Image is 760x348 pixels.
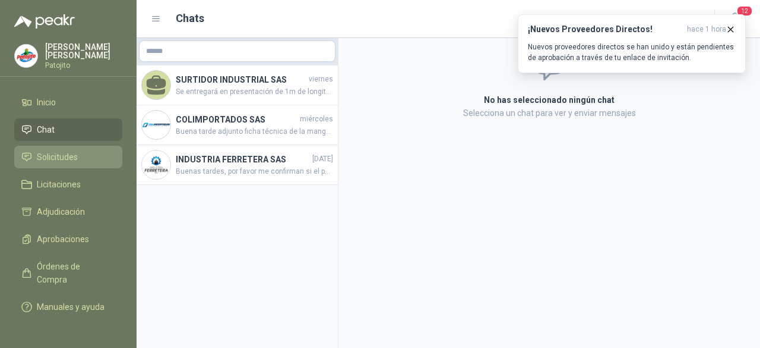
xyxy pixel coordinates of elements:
span: Buenas tardes, por favor me confirman si el polietileno peletizado que requieren es para Inyecció... [176,166,333,177]
a: Manuales y ayuda [14,296,122,318]
span: miércoles [300,114,333,125]
span: Inicio [37,96,56,109]
h4: INDUSTRIA FERRETERA SAS [176,153,310,166]
span: hace 1 hora [687,24,726,35]
span: Manuales y ayuda [37,300,104,313]
a: Aprobaciones [14,228,122,250]
img: Logo peakr [14,14,75,29]
p: Nuevos proveedores directos se han unido y están pendientes de aprobación a través de tu enlace d... [528,42,736,63]
a: Adjudicación [14,200,122,223]
img: Company Logo [142,111,170,139]
span: Solicitudes [37,151,78,164]
img: Company Logo [142,151,170,179]
span: viernes [309,74,333,85]
a: Company LogoINDUSTRIA FERRETERA SAS[DATE]Buenas tardes, por favor me confirman si el polietileno ... [137,145,338,185]
a: Licitaciones [14,173,122,196]
a: Chat [14,118,122,141]
h4: SURTIDOR INDUSTRIAL SAS [176,73,306,86]
h4: COLIMPORTADOS SAS [176,113,297,126]
span: Adjudicación [37,205,85,218]
p: [PERSON_NAME] [PERSON_NAME] [45,43,122,59]
span: Órdenes de Compra [37,260,111,286]
span: Licitaciones [37,178,81,191]
a: Company LogoCOLIMPORTADOS SASmiércolesBuena tarde adjunto ficha técnica de la manguera [137,105,338,145]
h2: No has seleccionado ningún chat [353,93,746,106]
h3: ¡Nuevos Proveedores Directos! [528,24,682,35]
img: Company Logo [15,45,37,67]
a: Órdenes de Compra [14,255,122,291]
span: Se entregará en presentación de 1m de longitud [176,86,333,98]
p: Selecciona un chat para ver y enviar mensajes [353,106,746,120]
span: Buena tarde adjunto ficha técnica de la manguera [176,126,333,137]
h1: Chats [176,10,204,27]
a: SURTIDOR INDUSTRIAL SASviernesSe entregará en presentación de 1m de longitud [137,65,338,105]
button: 12 [724,8,746,30]
span: 12 [736,5,753,17]
span: Chat [37,123,55,136]
button: ¡Nuevos Proveedores Directos!hace 1 hora Nuevos proveedores directos se han unido y están pendien... [518,14,746,73]
p: Patojito [45,62,122,69]
a: Solicitudes [14,146,122,168]
a: Inicio [14,91,122,114]
span: Aprobaciones [37,233,89,246]
span: [DATE] [312,153,333,165]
